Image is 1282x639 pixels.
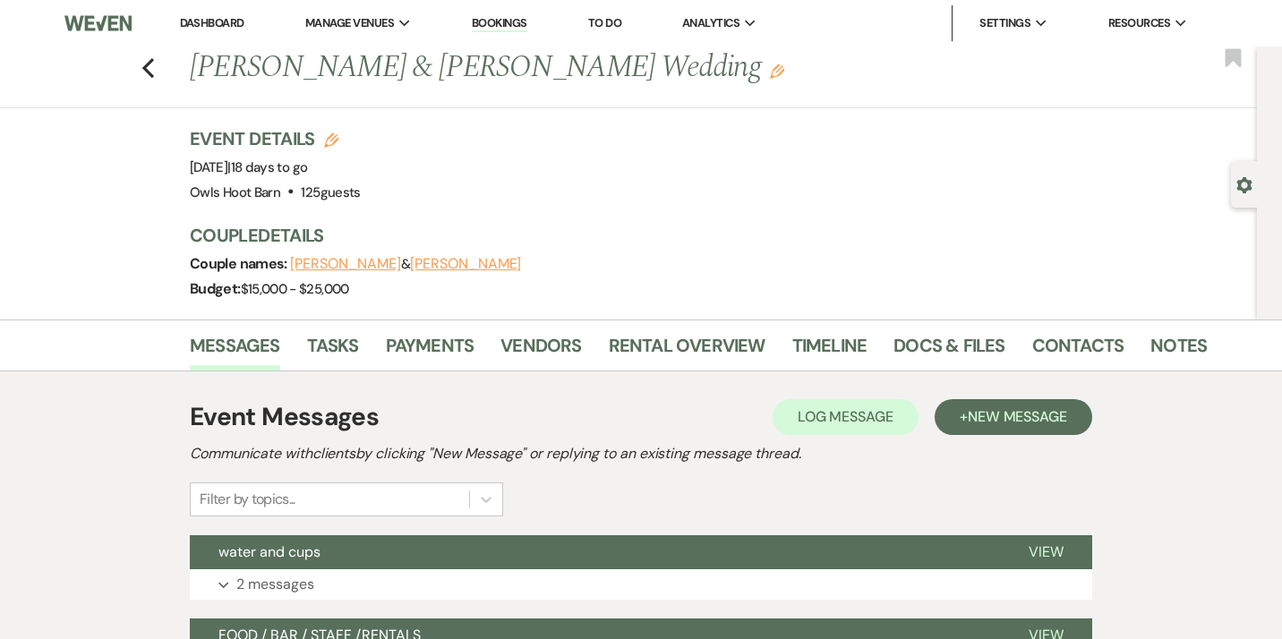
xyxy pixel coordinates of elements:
[190,47,992,89] h1: [PERSON_NAME] & [PERSON_NAME] Wedding
[227,158,307,176] span: |
[609,331,765,371] a: Rental Overview
[190,279,241,298] span: Budget:
[64,4,132,42] img: Weven Logo
[190,158,307,176] span: [DATE]
[190,254,290,273] span: Couple names:
[1029,542,1064,561] span: View
[1000,535,1092,569] button: View
[935,399,1092,435] button: +New Message
[1032,331,1124,371] a: Contacts
[236,573,314,596] p: 2 messages
[190,535,1000,569] button: water and cups
[190,126,361,151] h3: Event Details
[1236,175,1252,192] button: Open lead details
[968,407,1067,426] span: New Message
[218,542,320,561] span: water and cups
[588,15,621,30] a: To Do
[1150,331,1207,371] a: Notes
[231,158,308,176] span: 18 days to go
[386,331,474,371] a: Payments
[773,399,919,435] button: Log Message
[301,183,360,201] span: 125 guests
[798,407,893,426] span: Log Message
[241,280,349,298] span: $15,000 - $25,000
[290,255,521,273] span: &
[1108,14,1170,32] span: Resources
[307,331,359,371] a: Tasks
[190,331,280,371] a: Messages
[500,331,581,371] a: Vendors
[190,443,1092,464] h2: Communicate with clients by clicking "New Message" or replying to an existing message thread.
[410,257,521,271] button: [PERSON_NAME]
[893,331,1004,371] a: Docs & Files
[682,14,739,32] span: Analytics
[190,183,280,201] span: Owls Hoot Barn
[305,14,394,32] span: Manage Venues
[290,257,401,271] button: [PERSON_NAME]
[979,14,1030,32] span: Settings
[770,63,784,79] button: Edit
[200,489,295,510] div: Filter by topics...
[472,15,527,32] a: Bookings
[190,569,1092,600] button: 2 messages
[180,15,244,30] a: Dashboard
[190,398,379,436] h1: Event Messages
[792,331,867,371] a: Timeline
[190,223,1192,248] h3: Couple Details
